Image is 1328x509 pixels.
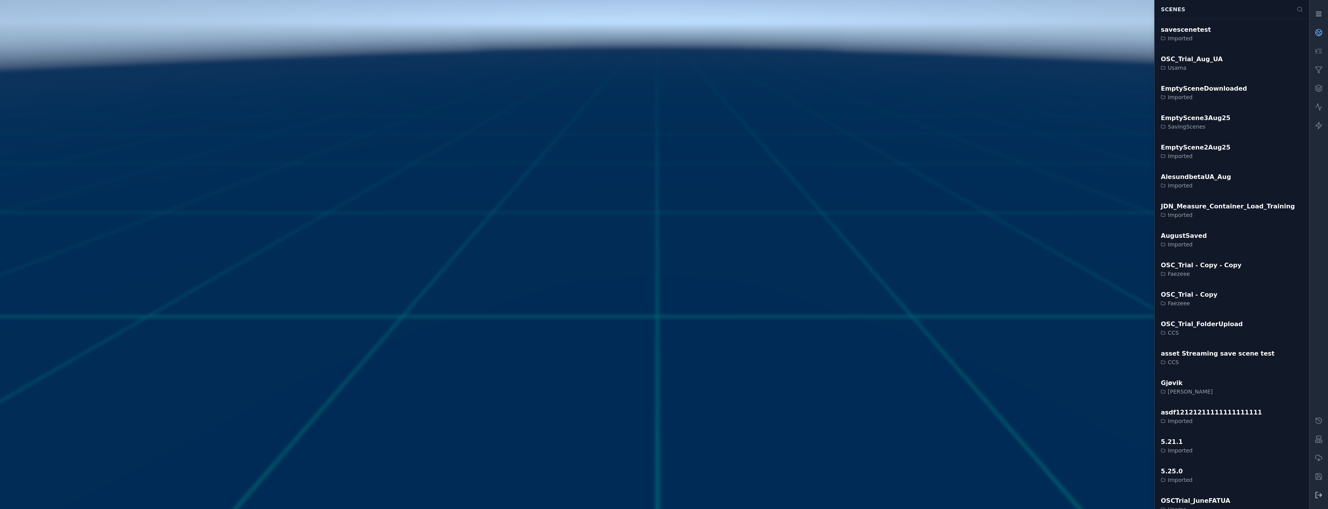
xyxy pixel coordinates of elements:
div: [PERSON_NAME] [1161,388,1213,396]
div: savescenetest [1161,25,1211,34]
div: AlesundbetaUA_Aug [1161,172,1231,182]
div: asdf12121211111111111111 [1161,408,1262,417]
div: asset Streaming save scene test [1161,349,1275,358]
div: Imported [1161,447,1193,454]
div: CCS [1161,358,1275,366]
div: Imported [1161,34,1211,42]
div: Imported [1161,152,1230,160]
div: EmptyScene3Aug25 [1161,113,1230,123]
div: Imported [1161,211,1295,219]
div: Gjøvik [1161,378,1213,388]
div: 5.25.0 [1161,467,1193,476]
div: JDN_Measure_Container_Load_Training [1161,202,1295,211]
div: OSC_Trial_FolderUpload [1161,320,1243,329]
div: EmptySceneDownloaded [1161,84,1247,93]
div: Imported [1161,182,1231,189]
div: OSC_Trial - Copy - Copy [1161,261,1241,270]
div: Imported [1161,241,1207,248]
div: Imported [1161,93,1247,101]
div: OSC_Trial - Copy [1161,290,1217,299]
div: AugustSaved [1161,231,1207,241]
div: CCS [1161,329,1243,337]
div: 5.21.1 [1161,437,1193,447]
div: SavingScenes [1161,123,1230,131]
div: Imported [1161,476,1193,484]
div: Imported [1161,417,1262,425]
div: OSCTrial_JuneFATUA [1161,496,1230,506]
div: EmptyScene2Aug25 [1161,143,1230,152]
div: Scenes [1156,2,1292,17]
div: Faezeee [1161,270,1241,278]
div: Usama [1161,64,1223,72]
div: Faezeee [1161,299,1217,307]
div: OSC_Trial_Aug_UA [1161,55,1223,64]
